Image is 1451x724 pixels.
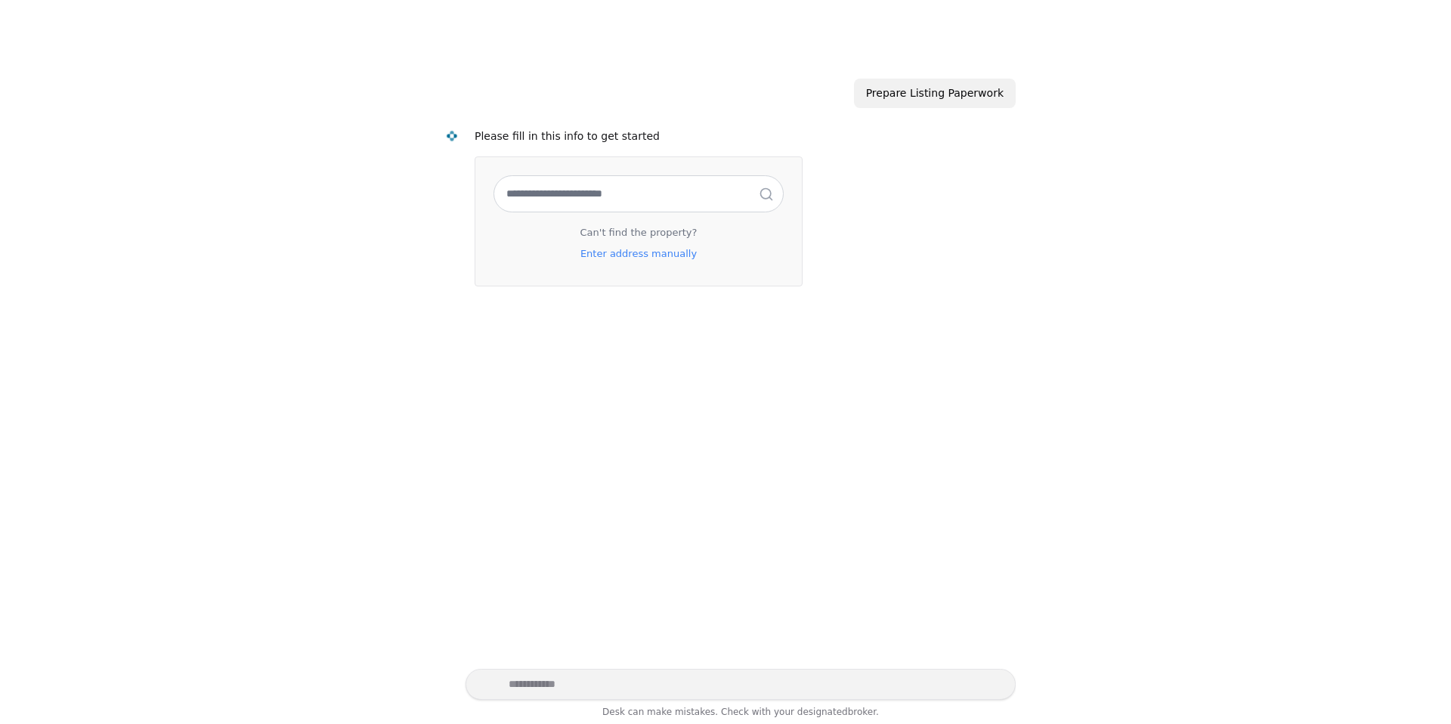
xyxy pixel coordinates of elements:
[446,129,459,142] img: Desk
[797,707,848,717] span: designated
[466,704,1016,724] div: Desk can make mistakes. Check with your broker.
[854,79,1016,108] div: Prepare Listing Paperwork
[580,224,698,240] p: Can't find the property?
[475,128,1004,145] div: Please fill in this info to get started
[466,669,1016,700] textarea: Write your prompt here
[568,240,709,268] p: Enter address manually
